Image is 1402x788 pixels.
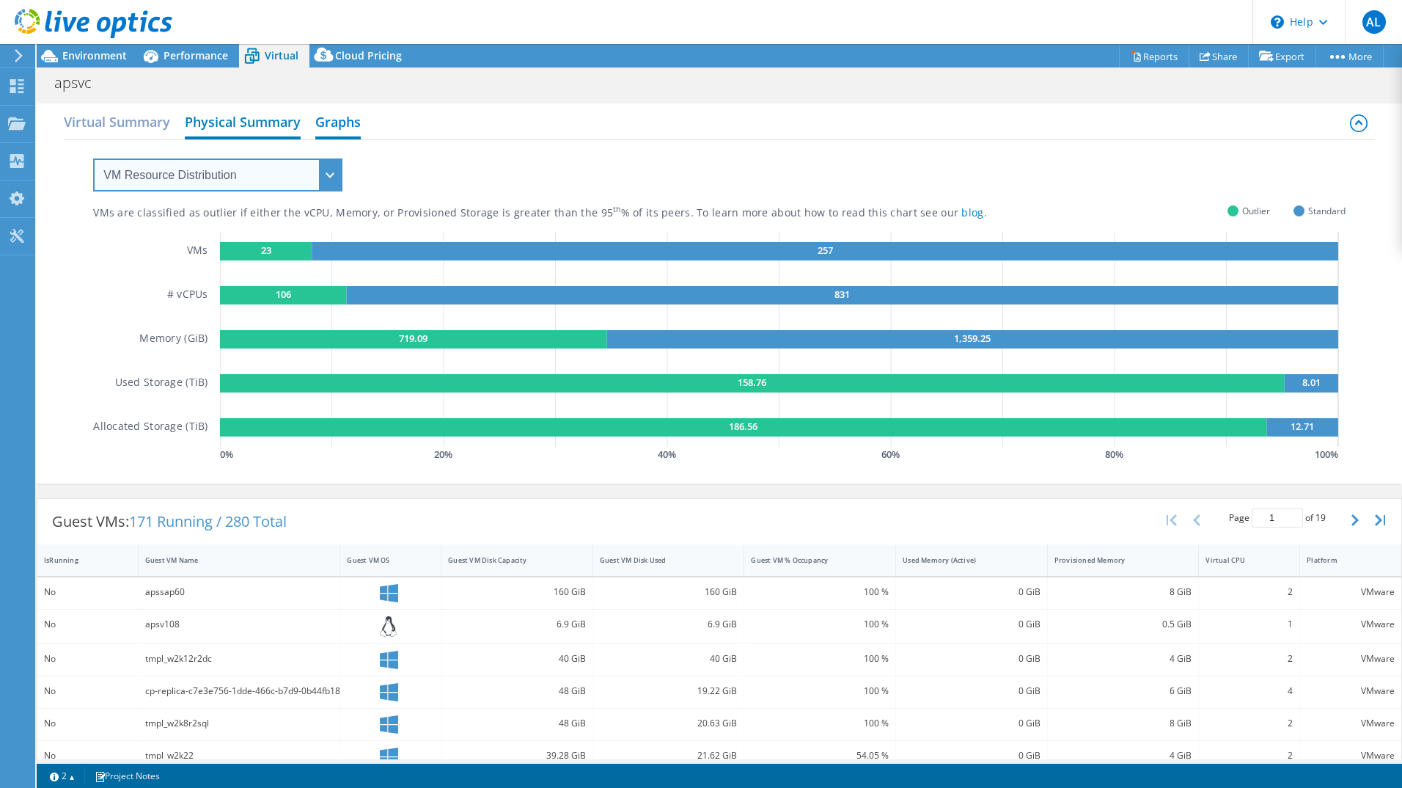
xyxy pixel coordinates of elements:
svg: \n [1271,15,1284,29]
div: 1 [1205,616,1293,632]
div: 6.9 GiB [448,616,586,632]
div: No [44,715,131,732]
h5: VMs [187,242,208,260]
div: 4 GiB [1054,748,1192,764]
div: No [44,584,131,600]
div: 0.5 GiB [1054,616,1192,632]
text: 40 % [658,448,676,461]
text: 100 % [1315,448,1338,461]
div: 4 GiB [1054,651,1192,667]
div: 160 GiB [448,584,586,600]
div: IsRunning [44,555,114,565]
span: Outlier [1242,203,1270,219]
div: 8 GiB [1054,584,1192,600]
div: No [44,651,131,667]
span: Standard [1308,203,1346,219]
span: Cloud Pricing [335,48,402,62]
div: 6 GiB [1054,683,1192,699]
svg: GaugeChartPercentageAxisTexta [220,447,1346,462]
h2: Physical Summary [185,107,301,139]
div: Guest VM Disk Capacity [448,555,568,565]
div: 0 GiB [903,651,1041,667]
div: apsv108 [145,616,334,632]
div: Platform [1307,555,1377,565]
div: 100 % [751,715,889,732]
span: 19 [1315,511,1326,524]
div: 100 % [751,683,889,699]
h1: apsvc [48,75,114,91]
a: Project Notes [84,767,170,785]
div: 2 [1205,715,1293,732]
input: jump to page [1252,508,1303,528]
text: 1,359.25 [954,332,991,345]
div: 19.22 GiB [600,683,738,699]
div: VMware [1307,584,1395,600]
div: 100 % [751,616,889,632]
div: 100 % [751,651,889,667]
h5: Allocated Storage (TiB) [93,418,208,437]
h5: Used Storage (TiB) [115,374,208,393]
div: 2 [1205,748,1293,764]
text: 186.56 [729,420,757,433]
div: VMware [1307,683,1395,699]
span: Virtual [265,48,298,62]
text: 158.76 [738,376,766,389]
div: 0 GiB [903,748,1041,764]
text: 20 % [434,448,452,461]
h5: Memory (GiB) [139,330,208,349]
h5: # vCPUs [167,286,208,304]
div: Guest VM Name [145,555,316,565]
div: 21.62 GiB [600,748,738,764]
div: Guest VM OS [347,555,416,565]
a: Export [1248,45,1316,68]
div: Used Memory (Active) [903,555,1023,565]
div: tmpl_w2k12r2dc [145,651,334,667]
div: tmpl_w2k8r2sql [145,715,334,732]
text: 80 % [1105,448,1123,461]
div: 2 [1205,584,1293,600]
div: VMware [1307,748,1395,764]
div: No [44,683,131,699]
div: VMware [1307,616,1395,632]
text: 23 [260,244,271,257]
text: 12.71 [1291,420,1314,433]
a: Reports [1119,45,1189,68]
div: 20.63 GiB [600,715,738,732]
span: Performance [164,48,228,62]
span: AL [1362,10,1386,34]
div: Guest VM % Occupancy [751,555,871,565]
h2: Graphs [315,107,361,139]
div: Guest VM Disk Used [600,555,720,565]
div: 160 GiB [600,584,738,600]
div: No [44,748,131,764]
div: 48 GiB [448,715,586,732]
span: Page of [1229,508,1326,528]
div: 0 GiB [903,715,1041,732]
a: More [1315,45,1384,68]
span: 171 Running / 280 Total [129,511,287,531]
div: VMware [1307,715,1395,732]
a: 2 [40,767,85,785]
a: Share [1189,45,1249,68]
div: No [44,616,131,632]
div: 0 GiB [903,683,1041,699]
text: 8.01 [1302,376,1321,389]
a: blog [961,205,983,219]
text: 0 % [220,448,233,461]
text: 831 [834,288,850,301]
div: 8 GiB [1054,715,1192,732]
h2: Virtual Summary [64,107,170,136]
div: 48 GiB [448,683,586,699]
sup: th [613,204,621,214]
div: tmpl_w2k22 [145,748,334,764]
div: 100 % [751,584,889,600]
div: 2 [1205,651,1293,667]
div: 54.05 % [751,748,889,764]
text: 60 % [881,448,900,461]
div: cp-replica-c7e3e756-1dde-466c-b7d9-0b44fb181fb8 [145,683,334,699]
div: 4 [1205,683,1293,699]
div: 40 GiB [600,651,738,667]
text: 106 [275,288,290,301]
div: Guest VMs: [37,499,301,544]
div: 39.28 GiB [448,748,586,764]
